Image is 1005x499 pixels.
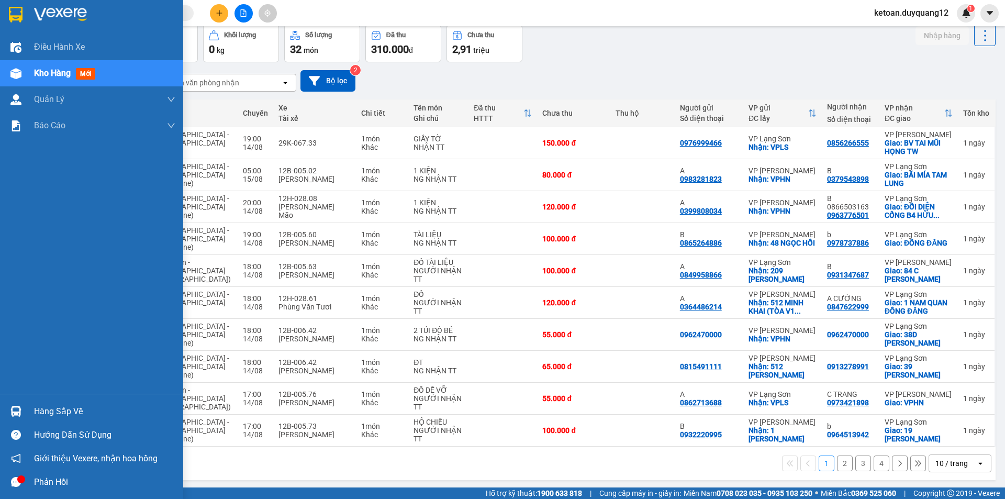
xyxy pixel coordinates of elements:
[305,31,332,39] div: Số lượng
[414,326,463,335] div: 2 TÚI ĐỒ BÉ
[542,298,605,307] div: 120.000 đ
[281,79,289,87] svg: open
[278,430,351,439] div: [PERSON_NAME]
[243,358,268,367] div: 18:00
[885,194,953,203] div: VP Lạng Sơn
[243,135,268,143] div: 19:00
[935,458,968,469] div: 10 / trang
[414,207,463,215] div: NG NHẬN TT
[167,95,175,104] span: down
[969,139,985,147] span: ngày
[542,139,605,147] div: 150.000 đ
[361,167,403,175] div: 1 món
[542,171,605,179] div: 80.000 đ
[963,109,989,117] div: Tồn kho
[155,194,229,219] span: [GEOGRAPHIC_DATA] - [GEOGRAPHIC_DATA] (Limousine)
[278,194,351,203] div: 12H-028.08
[680,104,738,112] div: Người gửi
[963,298,989,307] div: 1
[537,489,582,497] strong: 1900 633 818
[885,426,953,443] div: Giao: 19 NGẠN SƠN
[414,290,463,298] div: ĐỒ
[361,207,403,215] div: Khác
[278,230,351,239] div: 12B-005.60
[361,430,403,439] div: Khác
[155,290,229,315] span: [GEOGRAPHIC_DATA] - [GEOGRAPHIC_DATA] (Bus)
[885,322,953,330] div: VP Lạng Sơn
[217,46,225,54] span: kg
[414,394,463,411] div: NGƯỜI NHẬN TT
[680,294,738,303] div: A
[749,354,817,362] div: VP [PERSON_NAME]
[240,9,247,17] span: file-add
[885,267,953,283] div: Giao: 84 C NGUYỄN THANH BÌNH HĐ
[278,326,351,335] div: 12B-006.42
[278,262,351,271] div: 12B-005.63
[34,68,71,78] span: Kho hàng
[963,330,989,339] div: 1
[278,175,351,183] div: [PERSON_NAME]
[474,104,523,112] div: Đã thu
[827,175,869,183] div: 0379543898
[542,109,605,117] div: Chưa thu
[969,394,985,403] span: ngày
[866,6,957,19] span: ketoan.duyquang12
[386,31,406,39] div: Đã thu
[680,422,738,430] div: B
[684,487,812,499] span: Miền Nam
[243,271,268,279] div: 14/08
[980,4,999,23] button: caret-down
[885,418,953,426] div: VP Lạng Sơn
[542,235,605,243] div: 100.000 đ
[243,109,268,117] div: Chuyến
[827,303,869,311] div: 0847622999
[680,175,722,183] div: 0983281823
[749,398,817,407] div: Nhận: VPLS
[874,456,889,471] button: 4
[155,226,229,251] span: [GEOGRAPHIC_DATA] - [GEOGRAPHIC_DATA] (Limousine)
[243,198,268,207] div: 20:00
[827,294,874,303] div: A CƯỜNG
[9,7,23,23] img: logo-vxr
[243,335,268,343] div: 14/08
[452,43,472,56] span: 2,91
[749,298,817,315] div: Nhận: 512 MINH KHAI (TÒA V1 VICTORIA VĂN PHÚ HĐ)
[414,426,463,443] div: NGƯỜI NHẬN TT
[468,99,537,127] th: Toggle SortBy
[34,452,158,465] span: Giới thiệu Vexere, nhận hoa hồng
[885,354,953,362] div: VP Lạng Sơn
[749,362,817,379] div: Nhận: 512 MINH KHAI
[243,390,268,398] div: 17:00
[967,5,975,12] sup: 1
[34,40,85,53] span: Điều hành xe
[155,109,232,117] div: Tuyến
[155,354,229,379] span: [GEOGRAPHIC_DATA] - [GEOGRAPHIC_DATA] (Limousine)
[749,239,817,247] div: Nhận: 48 NGỌC HỔI
[361,135,403,143] div: 1 món
[749,418,817,426] div: VP [PERSON_NAME]
[414,114,463,123] div: Ghi chú
[361,143,403,151] div: Khác
[350,65,361,75] sup: 2
[414,198,463,207] div: 1 KIỆN
[827,262,874,271] div: B
[827,362,869,371] div: 0913278991
[361,390,403,398] div: 1 món
[885,290,953,298] div: VP Lạng Sơn
[167,77,239,88] div: Chọn văn phòng nhận
[155,162,229,187] span: [GEOGRAPHIC_DATA] - [GEOGRAPHIC_DATA] (Limousine)
[749,104,808,112] div: VP gửi
[749,175,817,183] div: Nhận: VPHN
[795,307,801,315] span: ...
[361,303,403,311] div: Khác
[680,303,722,311] div: 0364486214
[749,335,817,343] div: Nhận: VPHN
[474,114,523,123] div: HTTT
[361,198,403,207] div: 1 món
[717,489,812,497] strong: 0708 023 035 - 0935 103 250
[209,43,215,56] span: 0
[278,303,351,311] div: Phùng Văn Tươi
[304,46,318,54] span: món
[963,267,989,275] div: 1
[10,42,21,53] img: warehouse-icon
